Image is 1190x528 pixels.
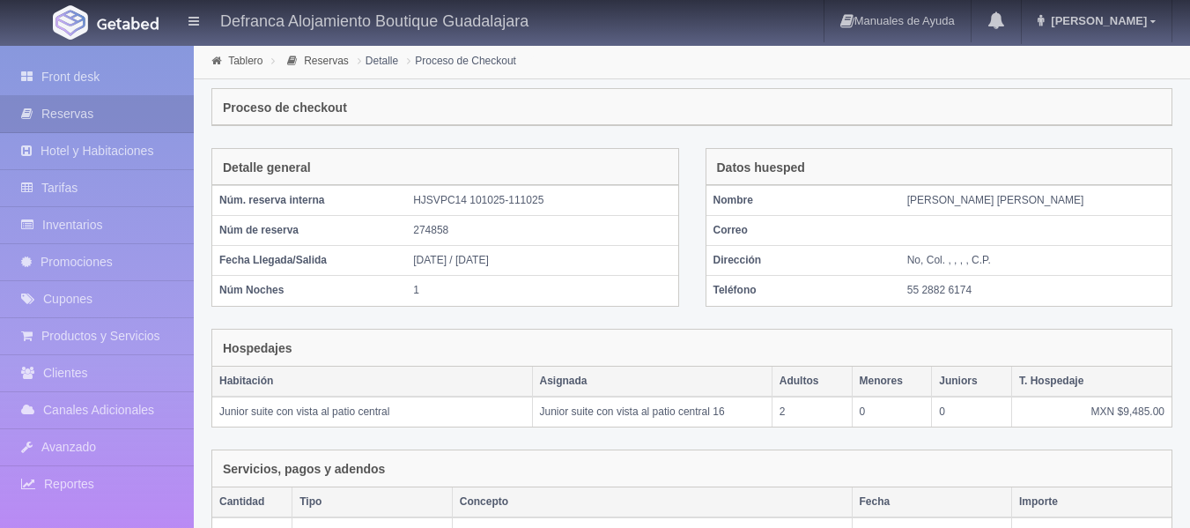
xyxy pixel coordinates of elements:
h4: Detalle general [223,161,311,175]
td: 0 [932,397,1012,427]
td: 55 2882 6174 [900,276,1172,306]
li: Proceso de Checkout [403,52,521,69]
td: 1 [406,276,677,306]
th: Asignada [532,367,772,397]
th: Tipo [292,487,453,517]
a: Tablero [228,55,262,67]
th: T. Hospedaje [1012,367,1172,397]
a: Reservas [304,55,349,67]
img: Getabed [53,5,88,40]
td: 274858 [406,216,677,246]
th: Habitación [212,367,532,397]
th: Fecha [852,487,1012,517]
th: Teléfono [706,276,900,306]
span: [PERSON_NAME] [1046,14,1147,27]
h4: Proceso de checkout [223,101,347,115]
li: Detalle [353,52,403,69]
th: Dirección [706,246,900,276]
td: [DATE] / [DATE] [406,246,677,276]
td: [PERSON_NAME] [PERSON_NAME] [900,186,1172,216]
h4: Defranca Alojamiento Boutique Guadalajara [220,9,528,31]
td: Junior suite con vista al patio central [212,397,532,427]
th: Nombre [706,186,900,216]
th: Juniors [932,367,1012,397]
th: Menores [852,367,932,397]
h4: Servicios, pagos y adendos [223,463,385,476]
th: Cantidad [212,487,292,517]
td: MXN $9,485.00 [1012,397,1172,427]
th: Importe [1012,487,1172,517]
th: Adultos [772,367,852,397]
h4: Datos huesped [717,161,805,175]
th: Correo [706,216,900,246]
td: Junior suite con vista al patio central 16 [532,397,772,427]
th: Fecha Llegada/Salida [212,246,406,276]
td: HJSVPC14 101025-111025 [406,186,677,216]
th: Núm. reserva interna [212,186,406,216]
th: Concepto [452,487,852,517]
h4: Hospedajes [223,342,292,355]
th: Núm de reserva [212,216,406,246]
td: 0 [852,397,932,427]
img: Getabed [97,17,159,30]
td: No, Col. , , , , C.P. [900,246,1172,276]
th: Núm Noches [212,276,406,306]
td: 2 [772,397,852,427]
